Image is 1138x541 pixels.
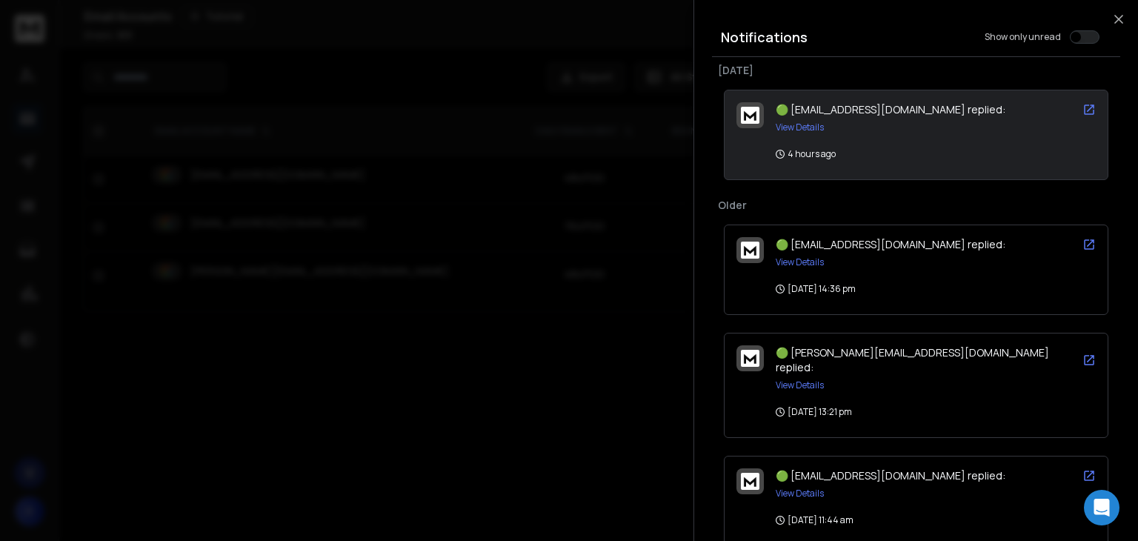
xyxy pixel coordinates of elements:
button: View Details [776,122,824,133]
button: View Details [776,488,824,499]
img: logo [741,350,759,367]
p: 4 hours ago [776,148,836,160]
label: Show only unread [985,31,1061,43]
span: 🟢 [EMAIL_ADDRESS][DOMAIN_NAME] replied: [776,468,1005,482]
img: logo [741,473,759,490]
p: [DATE] 13:21 pm [776,406,852,418]
p: [DATE] 14:36 pm [776,283,856,295]
h3: Notifications [721,27,808,47]
p: [DATE] 11:44 am [776,514,853,526]
p: [DATE] [718,63,1114,78]
div: Open Intercom Messenger [1084,490,1119,525]
span: 🟢 [PERSON_NAME][EMAIL_ADDRESS][DOMAIN_NAME] replied: [776,345,1049,374]
button: View Details [776,256,824,268]
img: logo [741,107,759,124]
p: Older [718,198,1114,213]
button: View Details [776,379,824,391]
img: logo [741,242,759,259]
span: 🟢 [EMAIL_ADDRESS][DOMAIN_NAME] replied: [776,237,1005,251]
span: 🟢 [EMAIL_ADDRESS][DOMAIN_NAME] replied: [776,102,1005,116]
